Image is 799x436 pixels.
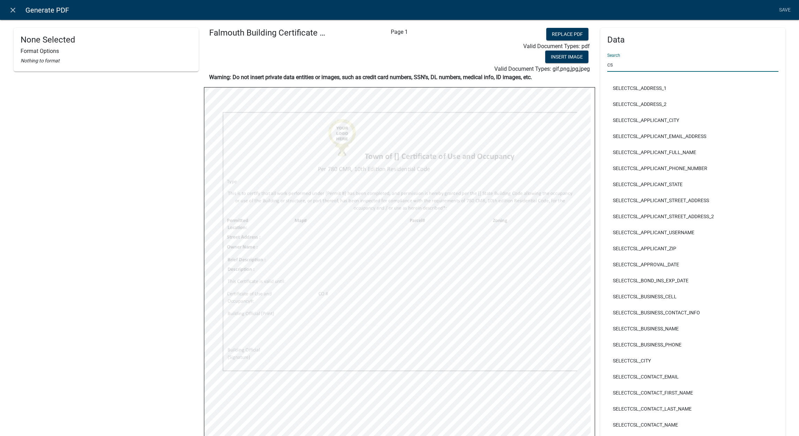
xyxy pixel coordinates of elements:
[607,240,778,257] li: SELECTCSL_APPLICANT_ZIP
[209,28,329,38] h4: Falmouth Building Certificate of Use and Occupancy Temp Form PDF.pdf
[607,192,778,208] li: SELECTCSL_APPLICANT_STREET_ADDRESS
[607,80,778,96] li: SELECTCSL_ADDRESS_1
[607,35,778,45] h4: Data
[776,3,793,17] a: Save
[607,96,778,112] li: SELECTCSL_ADDRESS_2
[209,73,590,82] p: Warning: Do not insert private data entities or images, such as credit card numbers, SSN’s, DL nu...
[21,35,192,45] h4: None Selected
[607,112,778,128] li: SELECTCSL_APPLICANT_CITY
[546,28,588,40] button: Replace PDF
[607,257,778,273] li: SELECTCSL_APPROVAL_DATE
[607,385,778,401] li: SELECTCSL_CONTACT_FIRST_NAME
[21,58,60,63] i: Nothing to format
[607,224,778,240] li: SELECTCSL_APPLICANT_USERNAME
[607,369,778,385] li: SELECTCSL_CONTACT_EMAIL
[607,417,778,433] li: SELECTCSL_CONTACT_NAME
[607,144,778,160] li: SELECTCSL_APPLICANT_FULL_NAME
[607,305,778,321] li: SELECTCSL_BUSINESS_CONTACT_INFO
[607,337,778,353] li: SELECTCSL_BUSINESS_PHONE
[391,29,408,35] span: Page 1
[607,289,778,305] li: SELECTCSL_BUSINESS_CELL
[607,273,778,289] li: SELECTCSL_BOND_INS_EXP_DATE
[9,6,17,14] i: close
[523,43,590,49] span: Valid Document Types: pdf
[607,176,778,192] li: SELECTCSL_APPLICANT_STATE
[607,208,778,224] li: SELECTCSL_APPLICANT_STREET_ADDRESS_2
[607,128,778,144] li: SELECTCSL_APPLICANT_EMAIL_ADDRESS
[545,51,588,63] button: Insert Image
[607,353,778,369] li: SELECTCSL_CITY
[607,321,778,337] li: SELECTCSL_BUSINESS_NAME
[25,3,69,17] span: Generate PDF
[607,160,778,176] li: SELECTCSL_APPLICANT_PHONE_NUMBER
[494,66,590,72] span: Valid Document Types: gif,png,jpg,jpeg
[21,48,192,54] h6: Format Options
[607,401,778,417] li: SELECTCSL_CONTACT_LAST_NAME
